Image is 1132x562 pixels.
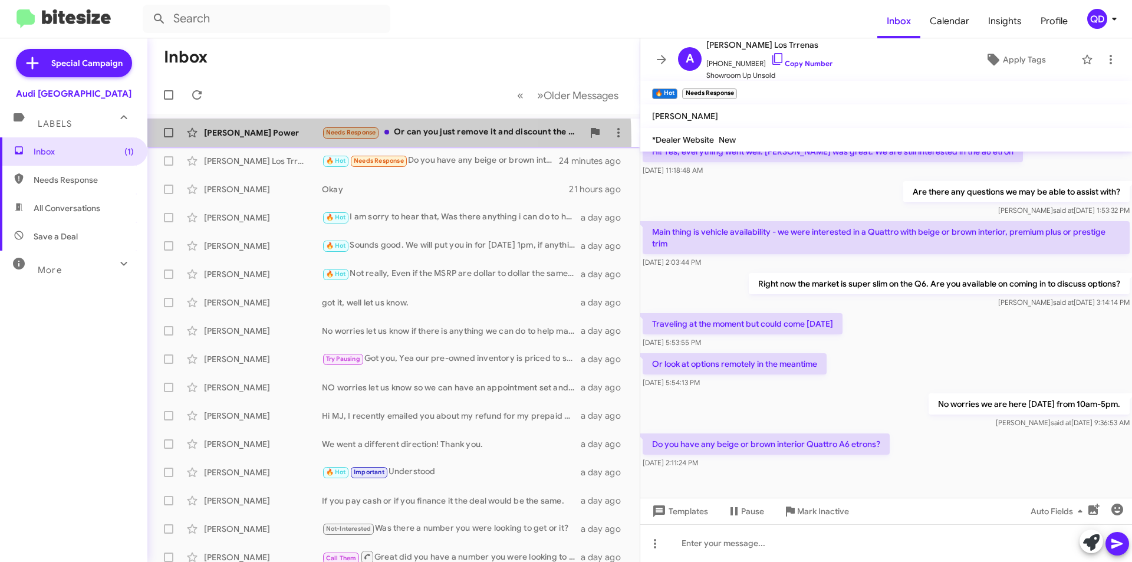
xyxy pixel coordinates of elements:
div: a day ago [581,212,630,224]
div: [PERSON_NAME] [204,212,322,224]
button: Templates [640,501,718,522]
span: 🔥 Hot [326,468,346,476]
div: Not really, Even if the MSRP are dollar to dollar the same because different companies use differ... [322,267,581,281]
button: Apply Tags [955,49,1075,70]
p: Hi! Yes, everything went well. [PERSON_NAME] was great. We are still interested in the a6 etron [643,141,1023,162]
div: Was there a number you were looking to get or it? [322,522,581,535]
span: Needs Response [34,174,134,186]
div: Understood [322,465,581,479]
a: Special Campaign [16,49,132,77]
span: Showroom Up Unsold [706,70,832,81]
div: If you pay cash or if you finance it the deal would be the same. [322,495,581,507]
span: said at [1053,206,1074,215]
span: [PERSON_NAME] [DATE] 3:14:14 PM [998,298,1130,307]
div: [PERSON_NAME] [204,353,322,365]
div: [PERSON_NAME] [204,240,322,252]
span: 🔥 Hot [326,213,346,221]
nav: Page navigation example [511,83,626,107]
div: a day ago [581,495,630,507]
span: Templates [650,501,708,522]
button: Pause [718,501,774,522]
div: [PERSON_NAME] [204,410,322,422]
div: Audi [GEOGRAPHIC_DATA] [16,88,131,100]
div: We went a different direction! Thank you. [322,438,581,450]
p: Or look at options remotely in the meantime [643,353,827,374]
span: Try Pausing [326,355,360,363]
p: Are there any questions we may be able to assist with? [903,181,1130,202]
div: No worries let us know if there is anything we can do to help make that choice easier [322,325,581,337]
button: Auto Fields [1021,501,1097,522]
span: 🔥 Hot [326,270,346,278]
span: 🔥 Hot [326,242,346,249]
span: (1) [124,146,134,157]
span: Mark Inactive [797,501,849,522]
span: [PERSON_NAME] [DATE] 9:36:53 AM [996,418,1130,427]
span: [PERSON_NAME] [DATE] 1:53:32 PM [998,206,1130,215]
div: [PERSON_NAME] [204,268,322,280]
div: Or can you just remove it and discount the vehicle? [322,126,583,139]
div: a day ago [581,297,630,308]
div: I am sorry to hear that, Was there anything i can do to help? [322,211,581,224]
p: Traveling at the moment but could come [DATE] [643,313,843,334]
span: Labels [38,119,72,129]
span: More [38,265,62,275]
p: Do you have any beige or brown interior Quattro A6 etrons? [643,433,890,455]
div: [PERSON_NAME] [204,297,322,308]
div: 24 minutes ago [560,155,630,167]
span: Needs Response [354,157,404,165]
div: [PERSON_NAME] [204,183,322,195]
span: Inbox [34,146,134,157]
a: Copy Number [771,59,832,68]
div: a day ago [581,466,630,478]
h1: Inbox [164,48,208,67]
div: a day ago [581,382,630,393]
p: Right now the market is super slim on the Q6. Are you available on coming in to discuss options? [749,273,1130,294]
div: [PERSON_NAME] [204,382,322,393]
small: 🔥 Hot [652,88,677,99]
div: [PERSON_NAME] [204,523,322,535]
button: Mark Inactive [774,501,858,522]
span: *Dealer Website [652,134,714,145]
div: a day ago [581,268,630,280]
div: Got you, Yea our pre-owned inventory is priced to sell we base our car prices based on similar ca... [322,352,581,366]
input: Search [143,5,390,33]
span: Inbox [877,4,920,38]
span: said at [1051,418,1071,427]
p: Main thing is vehicle availability - we were interested in a Quattro with beige or brown interior... [643,221,1130,254]
span: said at [1053,298,1074,307]
div: [PERSON_NAME] [204,438,322,450]
span: Save a Deal [34,231,78,242]
span: Pause [741,501,764,522]
span: Not-Interested [326,525,371,533]
span: Call Them [326,554,357,562]
span: [DATE] 5:53:55 PM [643,338,701,347]
div: Okay [322,183,569,195]
span: [PERSON_NAME] [652,111,718,121]
span: Needs Response [326,129,376,136]
div: [PERSON_NAME] [204,325,322,337]
div: a day ago [581,410,630,422]
div: Sounds good. We will put you in for [DATE] 1pm, if anything changes let us know. [322,239,581,252]
span: 🔥 Hot [326,157,346,165]
span: « [517,88,524,103]
span: Special Campaign [51,57,123,69]
div: NO worries let us know so we can have an appointment set and the car ready for you. [322,382,581,393]
div: [PERSON_NAME] Los Trrenas [204,155,322,167]
button: Next [530,83,626,107]
span: [PHONE_NUMBER] [706,52,832,70]
div: Do you have any beige or brown interior Quattro A6 etrons? [322,154,560,167]
span: Apply Tags [1003,49,1046,70]
div: [PERSON_NAME] [204,495,322,507]
div: [PERSON_NAME] Power [204,127,322,139]
div: 21 hours ago [569,183,630,195]
a: Calendar [920,4,979,38]
button: Previous [510,83,531,107]
span: Insights [979,4,1031,38]
div: a day ago [581,523,630,535]
a: Profile [1031,4,1077,38]
span: New [719,134,736,145]
div: [PERSON_NAME] [204,466,322,478]
span: A [686,50,694,68]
